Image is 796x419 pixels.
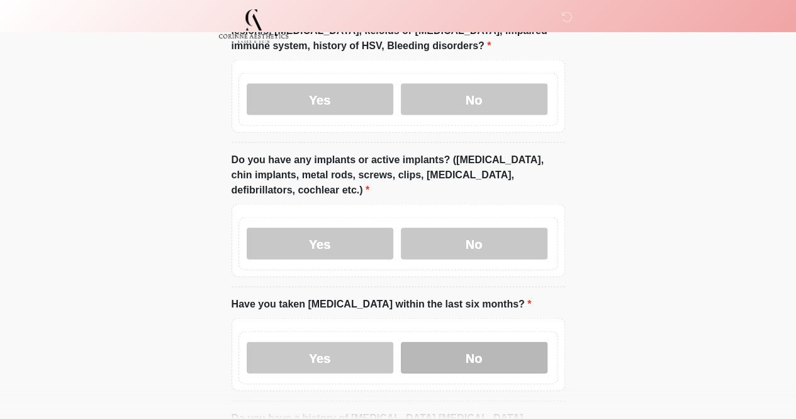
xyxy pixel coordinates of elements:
img: Corinne Aesthetics Med Spa Logo [219,9,289,43]
label: No [401,84,547,115]
label: Yes [247,228,393,260]
label: No [401,228,547,260]
label: No [401,342,547,374]
label: Do you have any implants or active implants? ([MEDICAL_DATA], chin implants, metal rods, screws, ... [232,152,565,198]
label: Yes [247,84,393,115]
label: Yes [247,342,393,374]
label: Have you taken [MEDICAL_DATA] within the last six months? [232,297,532,312]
